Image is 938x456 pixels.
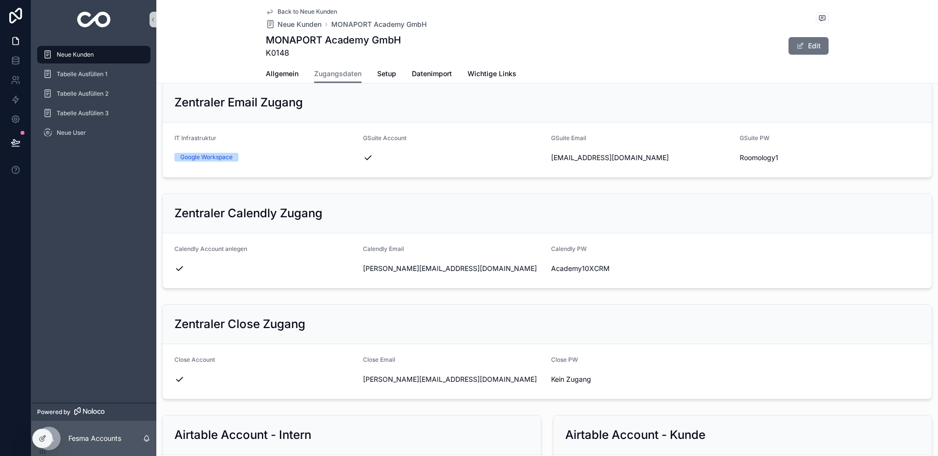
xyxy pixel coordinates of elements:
[740,153,920,163] span: Roomology1
[174,316,305,332] h2: Zentraler Close Zugang
[363,134,406,142] span: GSuite Account
[789,37,829,55] button: Edit
[174,427,311,443] h2: Airtable Account - Intern
[377,69,396,79] span: Setup
[57,70,107,78] span: Tabelle Ausfüllen 1
[363,245,404,252] span: Calendly Email
[68,434,121,443] p: Fesma Accounts
[174,95,303,110] h2: Zentraler Email Zugang
[37,46,150,63] a: Neue Kunden
[377,65,396,84] a: Setup
[468,65,516,84] a: Wichtige Links
[266,8,337,16] a: Back to Neue Kunden
[551,153,732,163] span: [EMAIL_ADDRESS][DOMAIN_NAME]
[31,39,156,154] div: scrollable content
[174,206,322,221] h2: Zentraler Calendly Zugang
[551,356,578,363] span: Close PW
[174,356,215,363] span: Close Account
[37,124,150,142] a: Neue User
[37,85,150,103] a: Tabelle Ausfüllen 2
[57,109,108,117] span: Tabelle Ausfüllen 3
[37,65,150,83] a: Tabelle Ausfüllen 1
[266,69,298,79] span: Allgemein
[277,8,337,16] span: Back to Neue Kunden
[266,65,298,84] a: Allgemein
[314,65,362,83] a: Zugangsdaten
[412,65,452,84] a: Datenimport
[551,134,586,142] span: GSuite Email
[412,69,452,79] span: Datenimport
[363,356,395,363] span: Close Email
[37,104,150,122] a: Tabelle Ausfüllen 3
[57,90,108,98] span: Tabelle Ausfüllen 2
[468,69,516,79] span: Wichtige Links
[37,408,70,416] span: Powered by
[174,245,247,252] span: Calendly Account anlegen
[77,12,111,27] img: App logo
[174,134,216,142] span: IT Infrastruktur
[363,374,544,384] span: [PERSON_NAME][EMAIL_ADDRESS][DOMAIN_NAME]
[565,427,705,443] h2: Airtable Account - Kunde
[551,374,732,384] span: Kein Zugang
[314,69,362,79] span: Zugangsdaten
[57,129,86,137] span: Neue User
[266,33,401,47] h1: MONAPORT Academy GmbH
[551,245,587,252] span: Calendly PW
[31,403,156,421] a: Powered by
[277,20,321,29] span: Neue Kunden
[551,264,732,273] span: Academy10XCRM
[363,264,544,273] span: [PERSON_NAME][EMAIL_ADDRESS][DOMAIN_NAME]
[57,51,94,59] span: Neue Kunden
[180,153,233,162] div: Google Workspace
[266,47,401,59] span: K0148
[266,20,321,29] a: Neue Kunden
[740,134,769,142] span: GSuite PW
[331,20,426,29] a: MONAPORT Academy GmbH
